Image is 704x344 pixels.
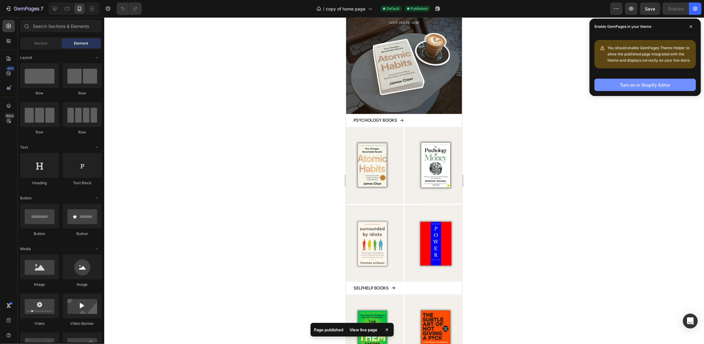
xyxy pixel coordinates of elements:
div: Image [20,282,59,287]
iframe: Design area [346,17,462,344]
span: Text [20,145,28,150]
div: Video Banner [63,321,102,326]
div: Row [20,90,59,96]
div: Beta [5,113,15,118]
div: Open Intercom Messenger [683,314,698,329]
span: Published [411,6,428,11]
div: 450 [6,66,15,71]
div: Row [63,129,102,135]
span: Media [20,246,31,252]
button: Publish [663,2,689,15]
span: Toggle open [92,142,102,152]
div: Publish [668,6,684,12]
span: You should enable GemPages Theme Helper to allow the published page integrated with the theme and... [607,46,690,63]
button: Save [640,2,660,15]
span: Save [645,6,655,11]
div: Image [63,282,102,287]
div: Row [63,90,102,96]
span: Layout [20,55,32,60]
p: 7 [41,5,43,12]
div: Button [20,231,59,237]
span: Toggle open [92,244,102,254]
span: Toggle open [92,193,102,203]
div: Row [20,129,59,135]
button: Turn on in Shopify Editor [595,79,696,91]
div: View live page [346,325,381,334]
p: Page published [314,327,344,333]
div: Text Block [63,180,102,186]
span: Default [387,6,400,11]
div: Heading [20,180,59,186]
div: Video [20,321,59,326]
div: Undo/Redo [117,2,142,15]
input: Search Sections & Elements [20,20,102,32]
span: Button [20,195,32,201]
span: Element [74,41,88,46]
span: Toggle open [92,53,102,63]
div: Button [63,231,102,237]
p: Enable GemPages in your theme [595,24,651,30]
div: Turn on in Shopify Editor [620,82,671,88]
button: 7 [2,2,46,15]
span: / [323,6,325,12]
span: Section [34,41,48,46]
span: copy of home page [326,6,366,12]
